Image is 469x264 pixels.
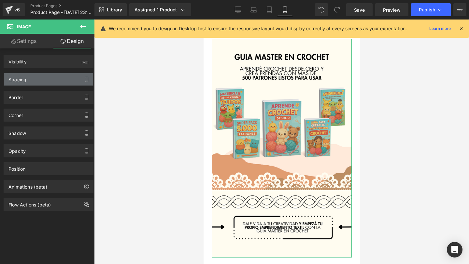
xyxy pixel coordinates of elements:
[17,24,31,29] span: Image
[383,7,401,13] span: Preview
[375,3,408,16] a: Preview
[30,3,105,8] a: Product Pages
[107,7,122,13] span: Library
[331,3,344,16] button: Redo
[230,3,246,16] a: Desktop
[81,55,89,66] div: (All)
[262,3,277,16] a: Tablet
[354,7,365,13] span: Save
[8,180,47,190] div: Animations (beta)
[453,3,466,16] button: More
[8,73,26,82] div: Spacing
[246,3,262,16] a: Laptop
[8,145,26,154] div: Opacity
[411,3,451,16] button: Publish
[8,109,23,118] div: Corner
[8,55,27,64] div: Visibility
[8,198,51,207] div: Flow Actions (beta)
[135,7,186,13] div: Assigned 1 Product
[109,25,407,32] p: We recommend you to design in Desktop first to ensure the responsive layout would display correct...
[8,91,23,100] div: Border
[277,3,293,16] a: Mobile
[315,3,328,16] button: Undo
[94,3,127,16] a: New Library
[8,127,26,136] div: Shadow
[419,7,435,12] span: Publish
[49,34,96,48] a: Design
[447,242,462,257] div: Open Intercom Messenger
[3,3,25,16] a: v6
[427,25,453,33] a: Learn more
[8,163,25,172] div: Position
[13,6,21,14] div: v6
[30,10,93,15] span: Product Page - [DATE] 23:55:21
